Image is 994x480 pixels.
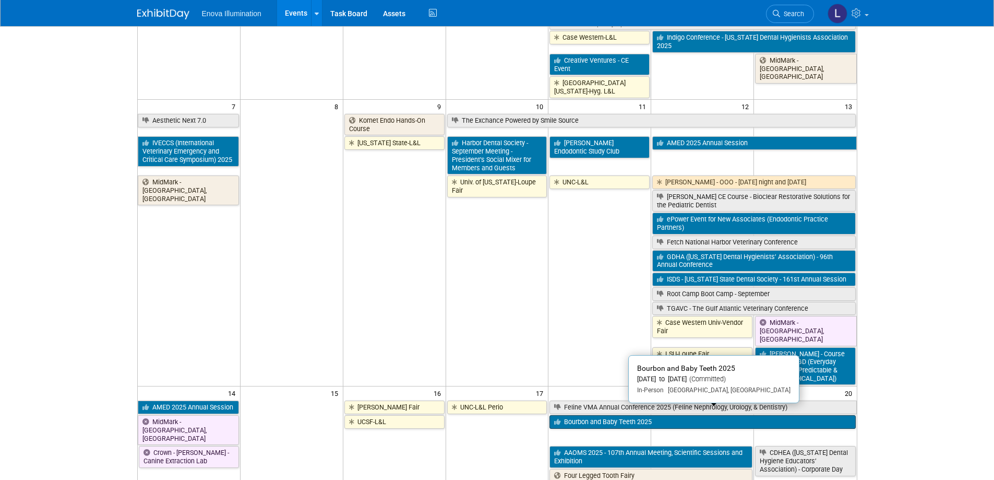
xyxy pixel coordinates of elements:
[138,114,239,127] a: Aesthetic Next 7.0
[652,316,752,337] a: Case Western Univ-Vendor Fair
[330,387,343,400] span: 15
[652,236,855,249] a: Fetch National Harbor Veterinary Conference
[447,114,856,127] a: The Exchance Powered by Smile Source
[637,364,735,372] span: Bourbon and Baby Teeth 2025
[549,415,855,429] a: Bourbon and Baby Teeth 2025
[227,387,240,400] span: 14
[549,175,650,189] a: UNC-L&L
[844,100,857,113] span: 13
[433,387,446,400] span: 16
[436,100,446,113] span: 9
[535,387,548,400] span: 17
[549,31,650,44] a: Case Western-L&L
[652,213,855,234] a: ePower Event for New Associates (Endodontic Practice Partners)
[138,401,239,414] a: AMED 2025 Annual Session
[231,100,240,113] span: 7
[549,54,650,75] a: Creative Ventures - CE Event
[202,9,261,18] span: Enova Illumination
[652,302,855,315] a: TGAVC - The Gulf Atlantic Veterinary Conference
[344,136,445,150] a: [US_STATE] State-L&L
[664,387,791,394] span: [GEOGRAPHIC_DATA], [GEOGRAPHIC_DATA]
[652,287,855,301] a: Root Camp Boot Camp - September
[447,401,547,414] a: UNC-L&L Perio
[333,100,343,113] span: 8
[535,100,548,113] span: 10
[652,190,855,212] a: [PERSON_NAME] CE Course - Bioclear Restorative Solutions for the Pediatric Dentist
[740,100,753,113] span: 12
[652,250,855,272] a: GDHA ([US_STATE] Dental Hygienists’ Association) - 96th Annual Conference
[828,4,847,24] img: Lucas Mlinarcik
[138,136,239,166] a: IVECCS (International Veterinary Emergency and Critical Care Symposium) 2025
[755,54,856,84] a: MidMark - [GEOGRAPHIC_DATA], [GEOGRAPHIC_DATA]
[755,316,856,346] a: MidMark - [GEOGRAPHIC_DATA], [GEOGRAPHIC_DATA]
[844,387,857,400] span: 20
[447,175,547,197] a: Univ. of [US_STATE]-Loupe Fair
[549,136,650,158] a: [PERSON_NAME] Endodontic Study Club
[637,387,664,394] span: In-Person
[755,446,855,476] a: CDHEA ([US_STATE] Dental Hygiene Educators’ Association) - Corporate Day
[652,175,855,189] a: [PERSON_NAME] - OOO - [DATE] night and [DATE]
[344,415,445,429] a: UCSF-L&L
[549,446,752,467] a: AAOMS 2025 - 107th Annual Meeting, Scientific Sessions and Exhibition
[138,175,239,205] a: MidMark - [GEOGRAPHIC_DATA], [GEOGRAPHIC_DATA]
[687,375,726,383] span: (Committed)
[652,347,752,361] a: LSU-Loupe Fair
[549,76,650,98] a: [GEOGRAPHIC_DATA][US_STATE]-Hyg. L&L
[780,10,804,18] span: Search
[638,100,651,113] span: 11
[766,5,814,23] a: Search
[652,273,855,286] a: ISDS - [US_STATE] State Dental Society - 161st Annual Session
[652,31,855,52] a: Indigo Conference - [US_STATE] Dental Hygienists Association 2025
[139,446,239,467] a: Crown - [PERSON_NAME] - Canine Extraction Lab
[344,401,445,414] a: [PERSON_NAME] Fair
[138,415,239,445] a: MidMark - [GEOGRAPHIC_DATA], [GEOGRAPHIC_DATA]
[755,347,855,385] a: [PERSON_NAME] - Course with NorCalAGD (Everyday Root Canals: Predictable & Reliable [MEDICAL_DATA])
[549,401,856,414] a: Feline VMA Annual Conference 2025 (Feline Nephrology, Urology, & Dentistry)
[447,136,547,174] a: Harbor Dental Society - September Meeting - President’s Social Mixer for Members and Guests
[344,114,445,135] a: Komet Endo Hands-On Course
[637,375,791,384] div: [DATE] to [DATE]
[137,9,189,19] img: ExhibitDay
[652,136,856,150] a: AMED 2025 Annual Session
